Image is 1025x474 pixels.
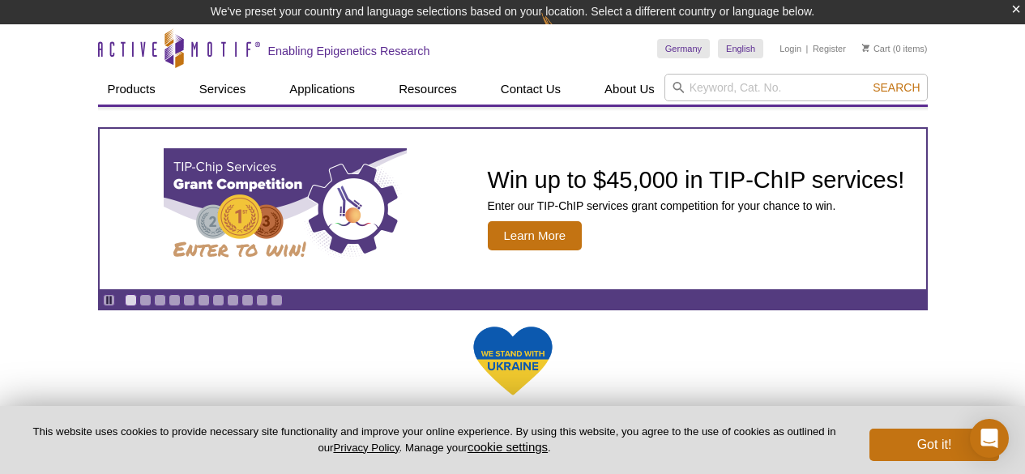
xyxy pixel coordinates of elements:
a: Products [98,74,165,105]
button: Got it! [869,429,999,461]
a: Go to slide 10 [256,294,268,306]
img: Your Cart [862,44,869,52]
li: (0 items) [862,39,928,58]
a: Toggle autoplay [103,294,115,306]
button: cookie settings [468,440,548,454]
a: Login [779,43,801,54]
img: We Stand With Ukraine [472,325,553,397]
p: Enter our TIP-ChIP services grant competition for your chance to win. [488,199,905,213]
a: Contact Us [491,74,570,105]
span: Search [873,81,920,94]
a: Applications [280,74,365,105]
a: Go to slide 4 [169,294,181,306]
p: This website uses cookies to provide necessary site functionality and improve your online experie... [26,425,843,455]
article: TIP-ChIP Services Grant Competition [100,129,926,289]
a: TIP-ChIP Services Grant Competition Win up to $45,000 in TIP-ChIP services! Enter our TIP-ChIP se... [100,129,926,289]
h2: Enabling Epigenetics Research [268,44,430,58]
a: Services [190,74,256,105]
a: Go to slide 11 [271,294,283,306]
a: Register [813,43,846,54]
a: Go to slide 1 [125,294,137,306]
a: Go to slide 8 [227,294,239,306]
a: Go to slide 2 [139,294,152,306]
a: Cart [862,43,890,54]
a: Go to slide 7 [212,294,224,306]
li: | [806,39,809,58]
a: About Us [595,74,664,105]
button: Search [868,80,925,95]
a: Go to slide 5 [183,294,195,306]
a: Germany [657,39,710,58]
a: Resources [389,74,467,105]
h2: Win up to $45,000 in TIP-ChIP services! [488,168,905,192]
a: Go to slide 6 [198,294,210,306]
a: English [718,39,763,58]
a: Privacy Policy [333,442,399,454]
span: Learn More [488,221,583,250]
input: Keyword, Cat. No. [664,74,928,101]
img: TIP-ChIP Services Grant Competition [164,148,407,270]
a: Go to slide 9 [241,294,254,306]
a: Go to slide 3 [154,294,166,306]
img: Change Here [541,12,584,50]
div: Open Intercom Messenger [970,419,1009,458]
